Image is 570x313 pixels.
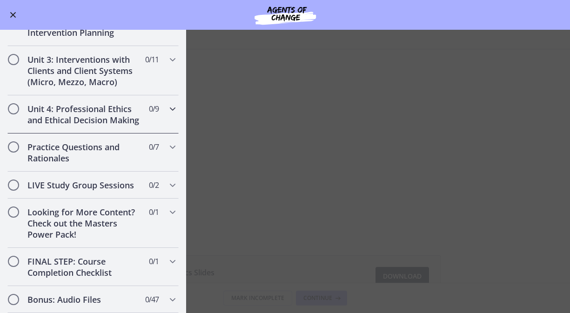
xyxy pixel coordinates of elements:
h2: Unit 3: Interventions with Clients and Client Systems (Micro, Mezzo, Macro) [27,54,141,87]
span: 0 / 1 [149,206,159,218]
span: 0 / 2 [149,180,159,191]
h2: FINAL STEP: Course Completion Checklist [27,256,141,278]
img: Agents of Change [229,4,341,26]
h2: Unit 4: Professional Ethics and Ethical Decision Making [27,103,141,126]
span: 0 / 1 [149,256,159,267]
h2: Practice Questions and Rationales [27,141,141,164]
h2: Bonus: Audio Files [27,294,141,305]
h2: Looking for More Content? Check out the Masters Power Pack! [27,206,141,240]
button: Enable menu [7,9,19,20]
span: 0 / 9 [149,103,159,114]
span: 0 / 11 [145,54,159,65]
span: 0 / 7 [149,141,159,153]
h2: LIVE Study Group Sessions [27,180,141,191]
span: 0 / 47 [145,294,159,305]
